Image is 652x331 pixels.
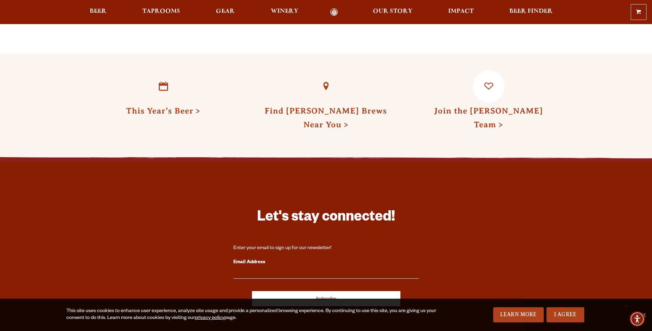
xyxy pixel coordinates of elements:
[473,71,505,102] a: Join the Odell Team
[211,8,239,16] a: Gear
[310,71,342,102] a: Find Odell Brews Near You
[546,307,584,322] a: I Agree
[618,297,635,314] a: Scroll to top
[448,9,474,14] span: Impact
[126,106,200,115] a: This Year’s Beer
[630,311,645,327] div: Accessibility Menu
[266,8,303,16] a: Winery
[509,9,553,14] span: Beer Finder
[90,9,107,14] span: Beer
[233,258,419,267] label: Email Address
[85,8,111,16] a: Beer
[138,8,185,16] a: Taprooms
[434,106,543,129] a: Join the [PERSON_NAME] Team
[271,9,298,14] span: Winery
[373,9,412,14] span: Our Story
[368,8,417,16] a: Our Story
[493,307,544,322] a: Learn More
[195,316,224,321] a: privacy policy
[233,245,419,252] div: Enter your email to sign up for our newsletter!
[66,308,437,322] div: This site uses cookies to enhance user experience, analyze site usage and provide a personalized ...
[233,208,419,228] h3: Let's stay connected!
[147,71,179,102] a: This Year’s Beer
[142,9,180,14] span: Taprooms
[265,106,387,129] a: Find [PERSON_NAME] BrewsNear You
[444,8,478,16] a: Impact
[505,8,557,16] a: Beer Finder
[252,291,400,306] input: Subscribe
[216,9,235,14] span: Gear
[321,8,347,16] a: Odell Home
